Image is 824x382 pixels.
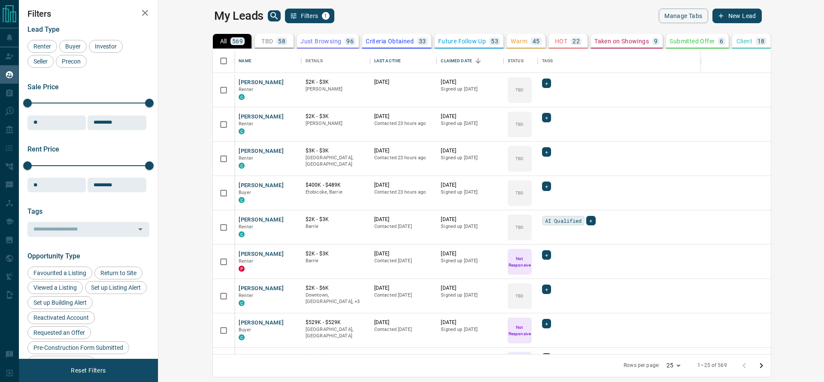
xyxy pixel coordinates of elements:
div: Claimed Date [441,49,472,73]
div: + [542,113,551,122]
div: Status [503,49,538,73]
div: 25 [663,359,684,372]
p: $2K - $3K [306,113,366,120]
div: Return to Site [94,267,142,279]
div: Name [234,49,301,73]
p: 9 [654,38,657,44]
p: [DATE] [441,285,499,292]
p: $2K - $6K [306,285,366,292]
p: Contacted [DATE] [374,258,433,264]
p: Client [736,38,752,44]
div: Renter [27,40,57,53]
div: Viewed a Listing [27,281,83,294]
p: [DATE] [441,113,499,120]
div: Seller [27,55,54,68]
span: Renter [239,293,253,298]
p: All [220,38,227,44]
span: Precon [59,58,84,65]
p: 33 [419,38,426,44]
p: Barrie [306,223,366,230]
p: 18 [757,38,765,44]
div: condos.ca [239,231,245,237]
button: [PERSON_NAME] [239,182,284,190]
span: Return to Site [97,270,139,276]
div: + [542,319,551,328]
button: [PERSON_NAME] [239,319,284,327]
p: Signed up [DATE] [441,189,499,196]
span: Lead Type [27,25,60,33]
span: Requested an Offer [30,329,88,336]
span: Favourited a Listing [30,270,89,276]
button: Open [134,223,146,235]
p: Not Responsive [509,255,531,268]
button: Reset Filters [65,363,111,378]
div: Requested an Offer [27,326,91,339]
p: [DATE] [374,285,433,292]
p: TBD [515,190,524,196]
button: [PERSON_NAME] [239,79,284,87]
div: Pre-Construction Form Submitted [27,341,129,354]
h1: My Leads [214,9,264,23]
p: [GEOGRAPHIC_DATA], [GEOGRAPHIC_DATA] [306,155,366,168]
div: Precon [56,55,87,68]
div: Tags [538,49,805,73]
p: Signed up [DATE] [441,120,499,127]
div: Investor [89,40,123,53]
p: [DATE] [441,147,499,155]
span: Renter [239,224,253,230]
span: Pre-Construction Form Submitted [30,344,126,351]
p: North York, Mississauga, Richmond Hill [306,292,366,305]
div: condos.ca [239,334,245,340]
span: + [545,319,548,328]
p: $2K - $3K [306,79,366,86]
p: Criteria Obtained [366,38,414,44]
button: [PERSON_NAME] [239,147,284,155]
button: search button [268,10,281,21]
p: Signed up [DATE] [441,155,499,161]
p: [DATE] [374,147,433,155]
p: [PERSON_NAME] [306,120,366,127]
span: 1 [323,13,329,19]
div: Name [239,49,251,73]
p: [DATE] [374,216,433,223]
p: 1–25 of 569 [697,362,727,369]
span: + [545,148,548,156]
div: Details [306,49,323,73]
span: Opportunity Type [27,252,80,260]
p: TBD [515,224,524,230]
p: HOT [555,38,567,44]
div: Set up Listing Alert [85,281,147,294]
span: Rent Price [27,145,59,153]
span: Tags [27,207,42,215]
span: + [545,182,548,191]
p: Contacted [DATE] [374,223,433,230]
p: Signed up [DATE] [441,326,499,333]
span: + [545,285,548,294]
p: TBD [515,293,524,299]
p: Contacted 23 hours ago [374,189,433,196]
p: Not Responsive [509,324,531,337]
div: condos.ca [239,163,245,169]
span: + [545,354,548,362]
p: Contacted 23 hours ago [374,120,433,127]
div: Details [301,49,370,73]
p: [DATE] [374,319,433,326]
p: [DATE] [441,319,499,326]
span: Renter [239,258,253,264]
button: [PERSON_NAME] [239,113,284,121]
p: [DATE] [441,216,499,223]
span: Renter [239,155,253,161]
p: [DATE] [374,250,433,258]
div: Last Active [374,49,401,73]
span: Buyer [239,190,251,195]
p: $2K - $3K [306,353,366,361]
p: [GEOGRAPHIC_DATA], [GEOGRAPHIC_DATA] [306,326,366,340]
div: Buyer [59,40,87,53]
p: Submitted Offer [669,38,715,44]
div: Set up Building Alert [27,296,93,309]
span: Renter [239,121,253,127]
p: TBD [261,38,273,44]
p: Contacted 23 hours ago [374,155,433,161]
span: + [545,79,548,88]
div: Reactivated Account [27,311,95,324]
